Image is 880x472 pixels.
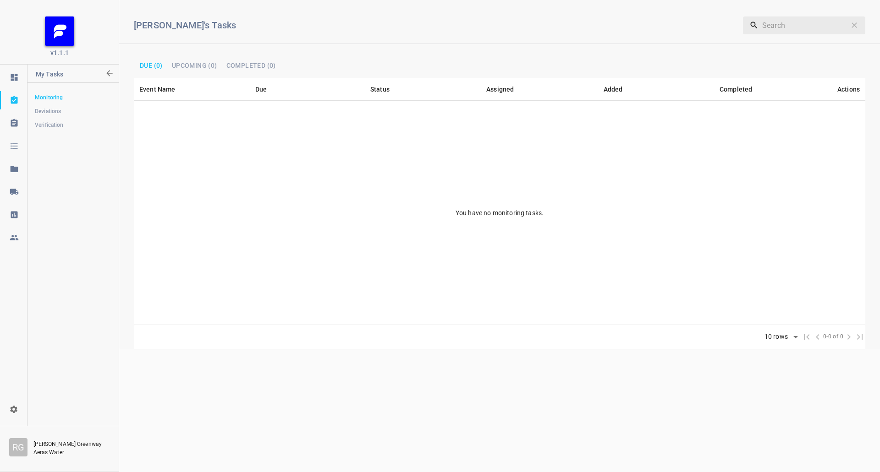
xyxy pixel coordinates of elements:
span: Upcoming (0) [172,62,217,69]
span: Assigned [486,84,526,95]
a: Verification [27,116,118,134]
div: Status [370,84,390,95]
p: My Tasks [36,65,104,87]
h6: [PERSON_NAME]'s Tasks [134,18,612,33]
td: You have no monitoring tasks. [134,101,865,325]
div: Added [604,84,623,95]
p: Aeras Water [33,448,107,456]
svg: Search [749,21,759,30]
span: Monitoring [35,93,111,102]
span: Deviations [35,107,111,116]
span: Next Page [843,331,854,342]
p: [PERSON_NAME] Greenway [33,440,110,448]
div: R G [9,438,27,456]
span: Status [370,84,401,95]
span: Due [255,84,279,95]
div: Due [255,84,267,95]
a: Monitoring [27,88,118,107]
div: Completed [720,84,752,95]
span: Previous Page [812,331,823,342]
a: Deviations [27,102,118,120]
img: FB_Logo_Reversed_RGB_Icon.895fbf61.png [45,16,74,46]
button: Completed (0) [223,60,280,71]
span: Verification [35,120,111,130]
span: Last Page [854,331,865,342]
span: 0-0 of 0 [823,332,843,342]
span: Completed (0) [226,62,276,69]
span: First Page [801,331,812,342]
span: Completed [720,84,764,95]
button: Upcoming (0) [168,60,221,71]
div: Assigned [486,84,514,95]
span: Due (0) [140,62,163,69]
div: 10 rows [762,333,790,341]
span: Event Name [139,84,187,95]
span: v1.1.1 [50,48,69,57]
span: Added [604,84,635,95]
button: Due (0) [136,60,166,71]
div: Event Name [139,84,176,95]
input: Search [762,16,846,34]
div: 10 rows [759,330,801,344]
